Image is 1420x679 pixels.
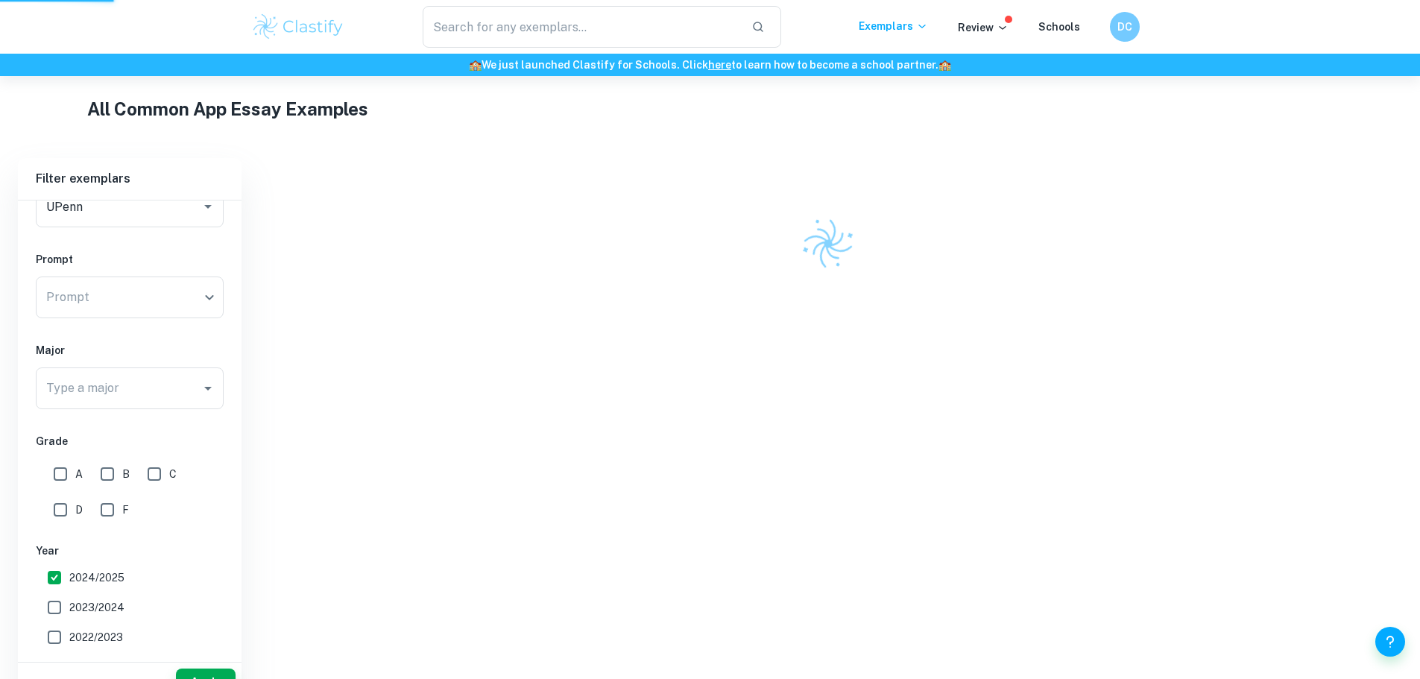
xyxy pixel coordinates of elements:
[708,59,731,71] a: here
[122,502,129,518] span: F
[1116,19,1133,35] h6: DC
[75,466,83,482] span: A
[75,502,83,518] span: D
[122,466,130,482] span: B
[18,158,242,200] h6: Filter exemplars
[198,196,218,217] button: Open
[794,209,862,278] img: Clastify logo
[36,342,224,359] h6: Major
[469,59,482,71] span: 🏫
[69,569,124,586] span: 2024/2025
[958,19,1009,36] p: Review
[1038,21,1080,33] a: Schools
[198,378,218,399] button: Open
[251,12,346,42] img: Clastify logo
[859,18,928,34] p: Exemplars
[69,629,123,645] span: 2022/2023
[1375,627,1405,657] button: Help and Feedback
[69,599,124,616] span: 2023/2024
[169,466,177,482] span: C
[423,6,740,48] input: Search for any exemplars...
[1110,12,1140,42] button: DC
[36,543,224,559] h6: Year
[3,57,1417,73] h6: We just launched Clastify for Schools. Click to learn how to become a school partner.
[938,59,951,71] span: 🏫
[36,433,224,449] h6: Grade
[36,251,224,268] h6: Prompt
[87,95,1333,122] h1: All Common App Essay Examples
